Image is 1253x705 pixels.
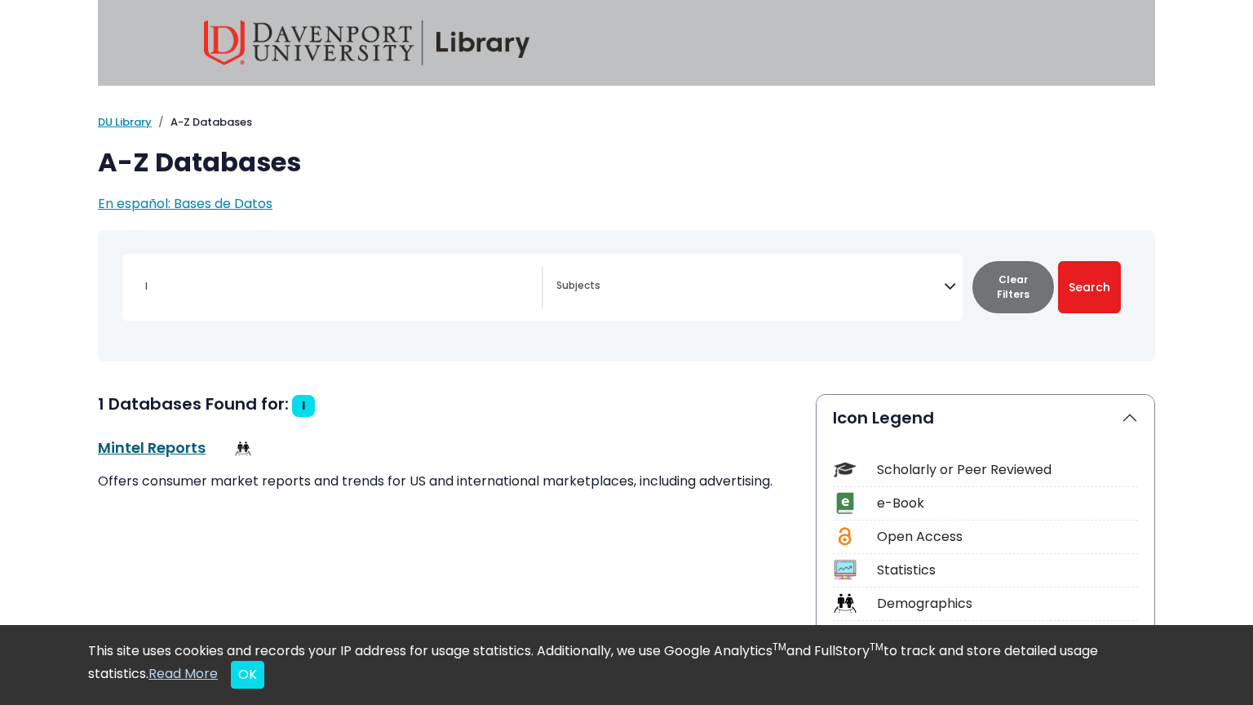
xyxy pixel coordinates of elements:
[773,640,786,654] sup: TM
[204,20,530,65] img: Davenport University Library
[98,147,1155,178] h1: A-Z Databases
[148,664,218,683] a: Read More
[834,459,856,481] img: Icon Scholarly or Peer Reviewed
[877,460,1138,480] div: Scholarly or Peer Reviewed
[817,395,1154,441] button: Icon Legend
[98,392,289,415] span: 1 Databases Found for:
[556,281,944,294] textarea: Search
[98,114,152,130] a: DU Library
[302,397,305,414] span: I
[834,559,856,581] img: Icon Statistics
[877,561,1138,580] div: Statistics
[88,641,1165,689] div: This site uses cookies and records your IP address for usage statistics. Additionally, we use Goo...
[870,640,883,654] sup: TM
[98,114,1155,131] nav: breadcrumb
[1058,261,1121,313] button: Submit for Search Results
[98,230,1155,361] nav: Search filters
[834,592,856,614] img: Icon Demographics
[834,492,856,514] img: Icon e-Book
[972,261,1054,313] button: Clear Filters
[877,494,1138,513] div: e-Book
[98,472,796,491] p: Offers consumer market reports and trends for US and international marketplaces, including advert...
[877,594,1138,614] div: Demographics
[135,274,542,298] input: Search database by title or keyword
[98,194,272,213] a: En español: Bases de Datos
[98,437,206,458] a: Mintel Reports
[152,114,252,131] li: A-Z Databases
[835,525,855,548] img: Icon Open Access
[877,527,1138,547] div: Open Access
[231,661,264,689] button: Close
[235,441,251,457] img: Demographics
